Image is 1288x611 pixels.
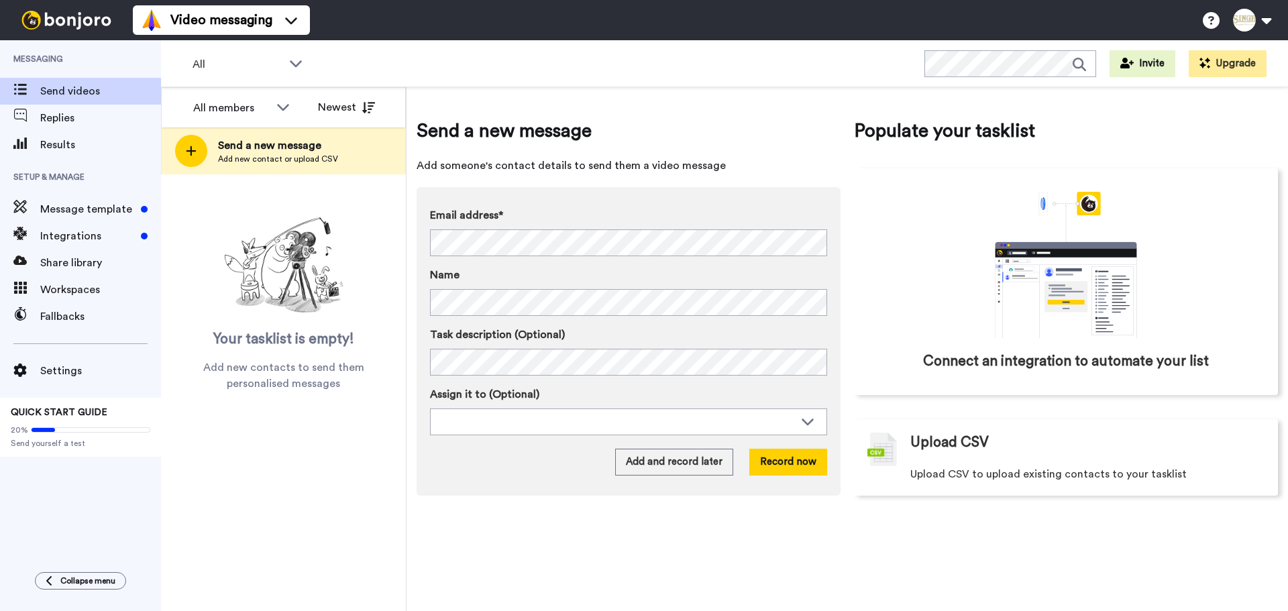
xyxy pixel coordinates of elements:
[417,158,841,174] span: Add someone's contact details to send them a video message
[40,201,136,217] span: Message template
[615,449,733,476] button: Add and record later
[181,359,386,392] span: Add new contacts to send them personalised messages
[40,228,136,244] span: Integrations
[430,327,827,343] label: Task description (Optional)
[1110,50,1175,77] button: Invite
[193,100,270,116] div: All members
[40,282,161,298] span: Workspaces
[40,255,161,271] span: Share library
[11,425,28,435] span: 20%
[854,117,1278,144] span: Populate your tasklist
[910,466,1187,482] span: Upload CSV to upload existing contacts to your tasklist
[11,438,150,449] span: Send yourself a test
[40,309,161,325] span: Fallbacks
[213,329,354,349] span: Your tasklist is empty!
[218,137,338,154] span: Send a new message
[867,433,897,466] img: csv-grey.png
[60,575,115,586] span: Collapse menu
[40,110,161,126] span: Replies
[1189,50,1267,77] button: Upgrade
[430,267,460,283] span: Name
[40,83,161,99] span: Send videos
[170,11,272,30] span: Video messaging
[40,363,161,379] span: Settings
[217,212,351,319] img: ready-set-action.png
[11,408,107,417] span: QUICK START GUIDE
[430,386,827,402] label: Assign it to (Optional)
[417,117,841,144] span: Send a new message
[193,56,282,72] span: All
[910,433,989,453] span: Upload CSV
[308,94,385,121] button: Newest
[35,572,126,590] button: Collapse menu
[141,9,162,31] img: vm-color.svg
[40,137,161,153] span: Results
[16,11,117,30] img: bj-logo-header-white.svg
[923,351,1209,372] span: Connect an integration to automate your list
[749,449,827,476] button: Record now
[430,207,827,223] label: Email address*
[218,154,338,164] span: Add new contact or upload CSV
[965,192,1167,338] div: animation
